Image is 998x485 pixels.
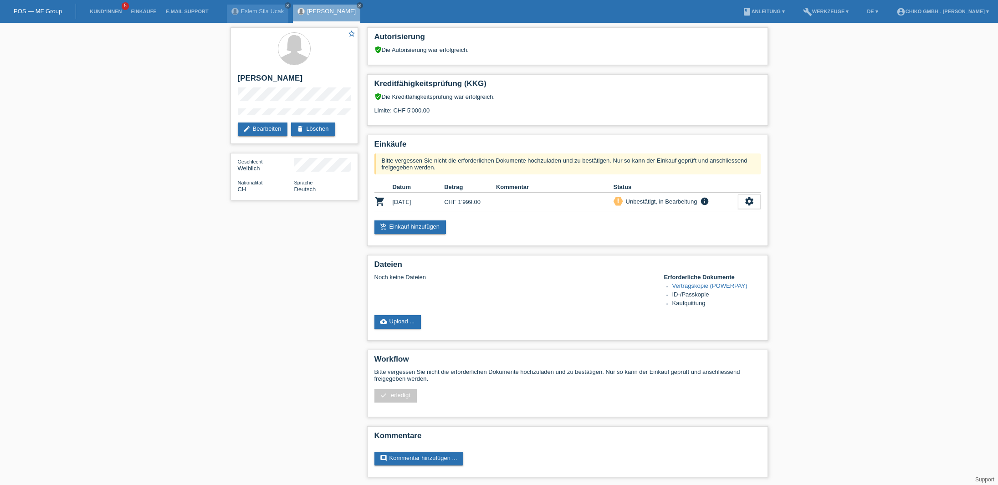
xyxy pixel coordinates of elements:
p: Bitte vergessen Sie nicht die erforderlichen Dokumente hochzuladen und zu bestätigen. Nur so kann... [374,368,761,382]
i: close [358,3,362,8]
h2: Dateien [374,260,761,274]
a: commentKommentar hinzufügen ... [374,452,464,465]
a: deleteLöschen [291,123,335,136]
th: Datum [393,182,445,193]
span: Sprache [294,180,313,185]
h2: Workflow [374,355,761,368]
h2: Einkäufe [374,140,761,153]
li: Kaufquittung [672,300,761,308]
a: POS — MF Group [14,8,62,15]
a: buildWerkzeuge ▾ [798,9,854,14]
a: bookAnleitung ▾ [738,9,789,14]
div: Unbestätigt, in Bearbeitung [623,197,697,206]
span: 5 [122,2,129,10]
a: add_shopping_cartEinkauf hinzufügen [374,220,446,234]
a: Eslem Sila Ucak [241,8,284,15]
i: book [742,7,752,16]
a: close [357,2,363,9]
i: add_shopping_cart [380,223,387,230]
a: check erledigt [374,389,417,403]
h2: [PERSON_NAME] [238,74,351,87]
span: Deutsch [294,186,316,193]
a: E-Mail Support [161,9,213,14]
a: [PERSON_NAME] [307,8,356,15]
i: account_circle [896,7,906,16]
div: Noch keine Dateien [374,274,653,281]
span: erledigt [391,392,410,398]
a: DE ▾ [862,9,882,14]
i: verified_user [374,93,382,100]
i: cloud_upload [380,318,387,325]
h2: Kommentare [374,431,761,445]
i: star_border [348,30,356,38]
i: comment [380,454,387,462]
span: Nationalität [238,180,263,185]
div: Bitte vergessen Sie nicht die erforderlichen Dokumente hochzuladen und zu bestätigen. Nur so kann... [374,153,761,174]
h2: Autorisierung [374,32,761,46]
a: Kund*innen [85,9,126,14]
div: Die Autorisierung war erfolgreich. [374,46,761,53]
h2: Kreditfähigkeitsprüfung (KKG) [374,79,761,93]
i: info [699,197,710,206]
td: [DATE] [393,193,445,211]
a: Einkäufe [126,9,161,14]
a: close [285,2,291,9]
i: settings [744,196,754,206]
i: priority_high [615,198,621,204]
a: star_border [348,30,356,39]
a: account_circleChiko GmbH - [PERSON_NAME] ▾ [892,9,993,14]
i: build [803,7,812,16]
span: Schweiz [238,186,246,193]
i: delete [297,125,304,133]
th: Betrag [444,182,496,193]
th: Status [614,182,738,193]
td: CHF 1'999.00 [444,193,496,211]
i: verified_user [374,46,382,53]
li: ID-/Passkopie [672,291,761,300]
a: editBearbeiten [238,123,288,136]
i: edit [243,125,251,133]
a: Support [975,476,994,483]
div: Weiblich [238,158,294,172]
div: Die Kreditfähigkeitsprüfung war erfolgreich. Limite: CHF 5'000.00 [374,93,761,121]
a: Vertragskopie (POWERPAY) [672,282,747,289]
i: check [380,392,387,399]
i: close [286,3,290,8]
span: Geschlecht [238,159,263,164]
i: POSP00027505 [374,196,385,207]
a: cloud_uploadUpload ... [374,315,421,329]
h4: Erforderliche Dokumente [664,274,761,281]
th: Kommentar [496,182,614,193]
